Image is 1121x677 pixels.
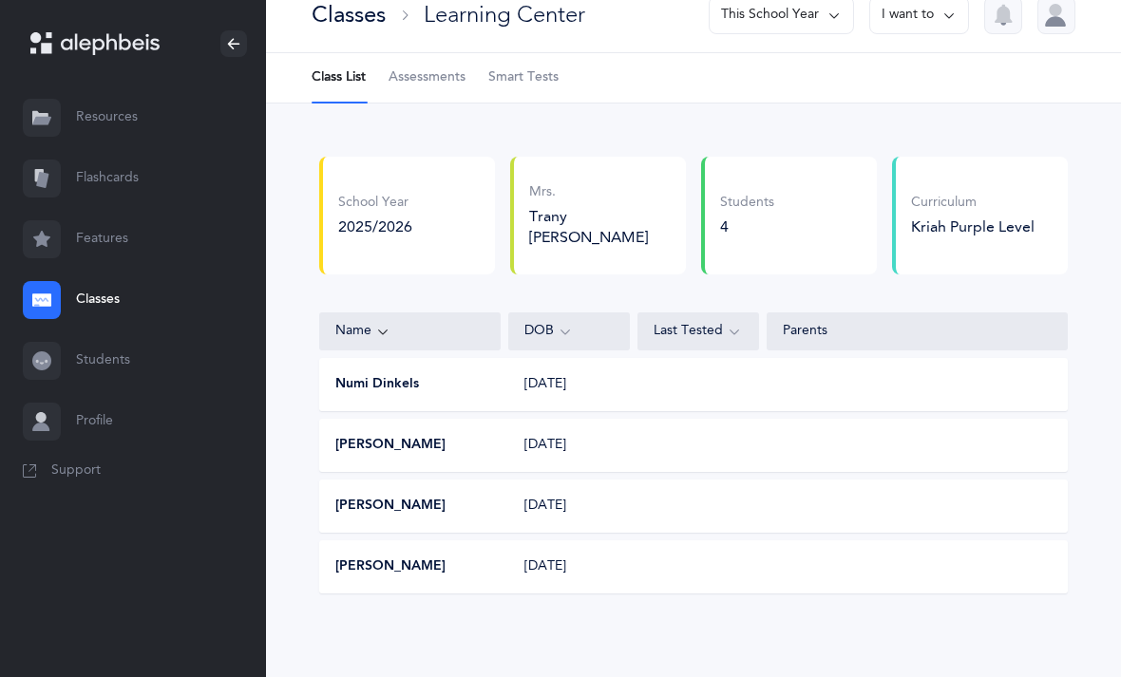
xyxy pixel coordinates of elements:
span: Assessments [389,68,465,87]
button: Numi Dinkels [335,375,419,394]
button: [PERSON_NAME] [335,497,446,516]
div: Mrs. [529,183,671,202]
span: Support [51,461,101,480]
div: School Year [338,194,412,213]
div: Trany [PERSON_NAME] [529,206,671,248]
div: [DATE] [509,497,630,516]
button: [PERSON_NAME] [335,436,446,455]
button: [PERSON_NAME] [335,557,446,576]
div: 2025/2026 [338,216,412,237]
div: 4 [720,216,774,237]
span: Smart Tests [488,68,559,87]
div: Last Tested [654,321,743,342]
div: Curriculum [911,194,1035,213]
div: DOB [524,321,614,342]
div: [DATE] [509,436,630,455]
div: Name [335,321,484,342]
div: [DATE] [509,557,630,576]
div: [DATE] [509,375,630,394]
div: Students [720,194,774,213]
div: Kriah Purple Level [911,216,1035,237]
div: Parents [783,322,1052,341]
